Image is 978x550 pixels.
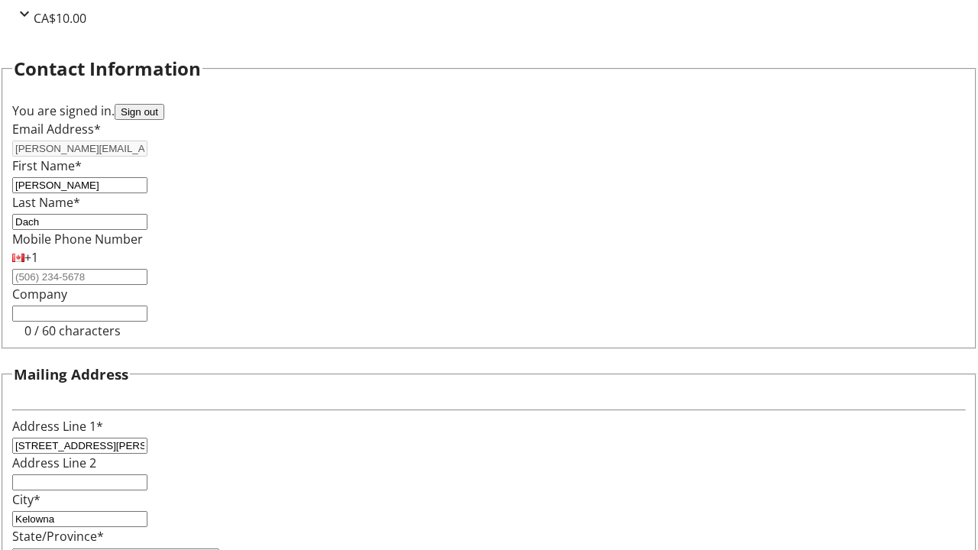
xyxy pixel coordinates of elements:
h2: Contact Information [14,55,201,82]
div: You are signed in. [12,102,966,120]
button: Sign out [115,104,164,120]
label: Last Name* [12,194,80,211]
label: Email Address* [12,121,101,137]
label: First Name* [12,157,82,174]
span: CA$10.00 [34,10,86,27]
label: Company [12,286,67,302]
input: (506) 234-5678 [12,269,147,285]
h3: Mailing Address [14,364,128,385]
input: City [12,511,147,527]
label: Address Line 1* [12,418,103,435]
input: Address [12,438,147,454]
tr-character-limit: 0 / 60 characters [24,322,121,339]
label: State/Province* [12,528,104,545]
label: Mobile Phone Number [12,231,143,247]
label: Address Line 2 [12,455,96,471]
label: City* [12,491,40,508]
